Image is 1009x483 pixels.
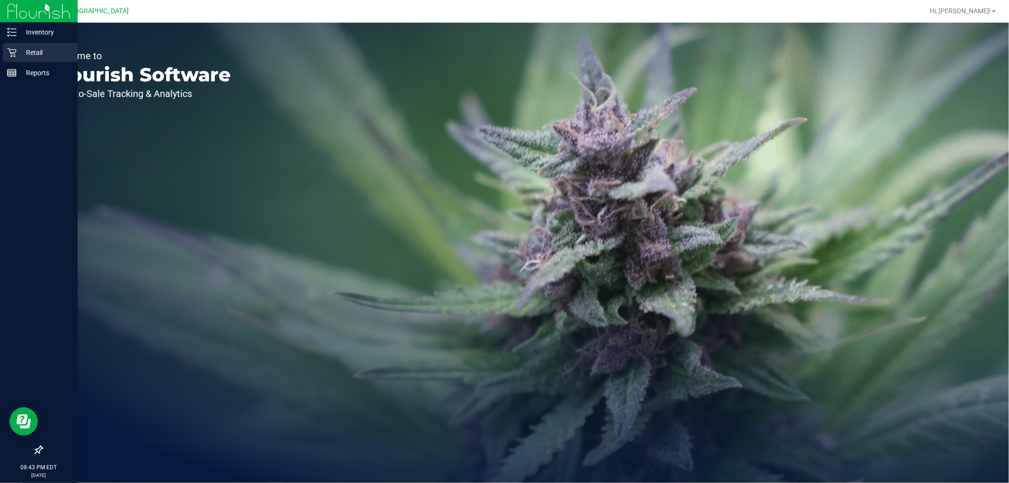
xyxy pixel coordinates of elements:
p: Inventory [17,26,73,38]
p: Seed-to-Sale Tracking & Analytics [51,89,231,98]
p: 08:43 PM EDT [4,463,73,472]
span: Hi, [PERSON_NAME]! [930,7,991,15]
inline-svg: Reports [7,68,17,78]
p: [DATE] [4,472,73,479]
p: Reports [17,67,73,79]
inline-svg: Inventory [7,27,17,37]
inline-svg: Retail [7,48,17,57]
p: Welcome to [51,51,231,61]
iframe: Resource center [9,407,38,436]
p: Retail [17,47,73,58]
p: Flourish Software [51,65,231,84]
span: [GEOGRAPHIC_DATA] [64,7,129,15]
